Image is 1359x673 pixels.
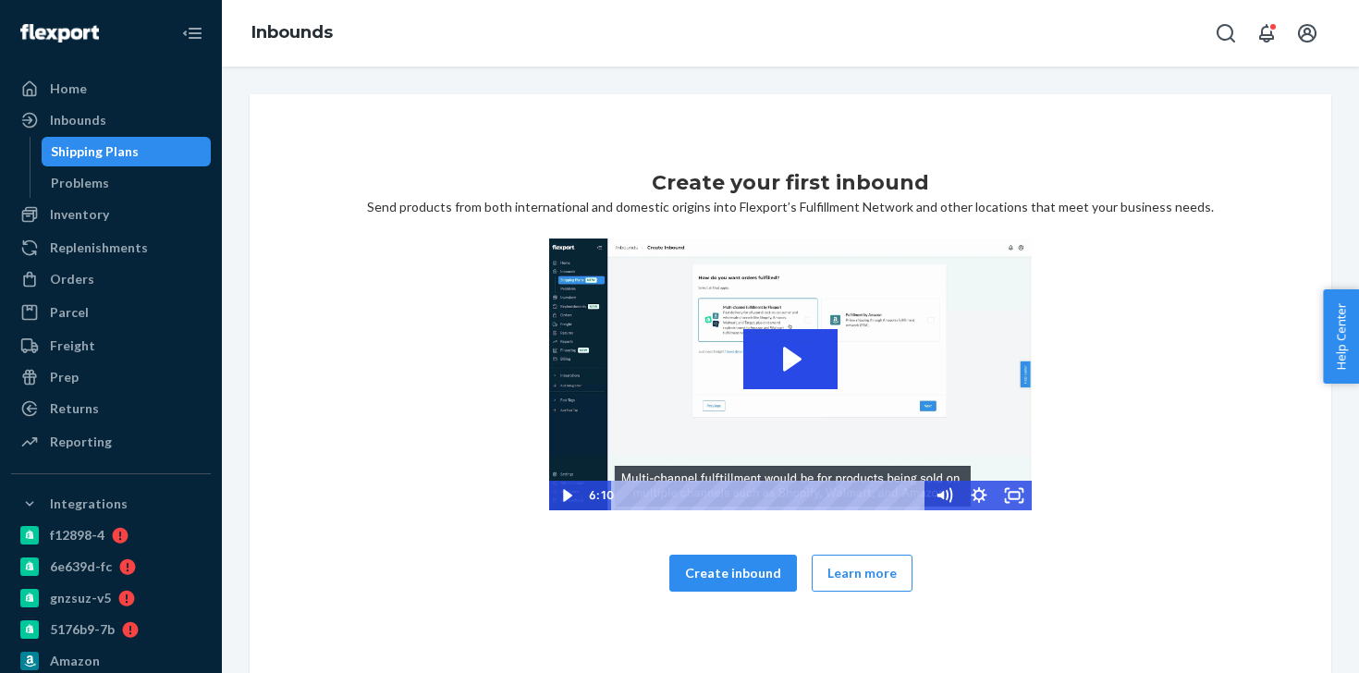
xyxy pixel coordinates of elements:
[20,24,99,43] img: Flexport logo
[50,111,106,129] div: Inbounds
[743,329,838,389] button: Play Video: 2023-09-11_Flexport_Inbounds_HighRes
[174,15,211,52] button: Close Navigation
[50,526,104,545] div: f12898-4
[624,481,917,510] div: Playbar
[1248,15,1285,52] button: Open notifications
[11,331,211,361] a: Freight
[50,652,100,670] div: Amazon
[11,362,211,392] a: Prep
[11,105,211,135] a: Inbounds
[11,520,211,550] a: f12898-4
[11,200,211,229] a: Inventory
[51,142,139,161] div: Shipping Plans
[50,80,87,98] div: Home
[237,6,348,60] ol: breadcrumbs
[50,239,148,257] div: Replenishments
[42,168,212,198] a: Problems
[812,555,912,592] button: Learn more
[1323,289,1359,384] button: Help Center
[51,174,109,192] div: Problems
[961,481,997,510] button: Show settings menu
[50,620,115,639] div: 5176b9-7b
[11,615,211,644] a: 5176b9-7b
[1207,15,1244,52] button: Open Search Box
[11,233,211,263] a: Replenishments
[50,495,128,513] div: Integrations
[11,427,211,457] a: Reporting
[50,336,95,355] div: Freight
[549,239,1032,510] img: Video Thumbnail
[251,22,333,43] a: Inbounds
[11,552,211,581] a: 6e639d-fc
[669,555,797,592] button: Create inbound
[1289,15,1326,52] button: Open account menu
[11,489,211,519] button: Integrations
[997,481,1032,510] button: Fullscreen
[50,303,89,322] div: Parcel
[11,394,211,423] a: Returns
[50,399,99,418] div: Returns
[11,298,211,327] a: Parcel
[50,270,94,288] div: Orders
[652,168,929,198] h1: Create your first inbound
[50,557,112,576] div: 6e639d-fc
[549,481,584,510] button: Play Video
[50,433,112,451] div: Reporting
[42,137,212,166] a: Shipping Plans
[50,205,109,224] div: Inventory
[11,74,211,104] a: Home
[50,589,111,607] div: gnzsuz-v5
[11,264,211,294] a: Orders
[926,481,961,510] button: Mute
[11,583,211,613] a: gnzsuz-v5
[50,368,79,386] div: Prep
[264,168,1316,614] div: Send products from both international and domestic origins into Flexport’s Fulfillment Network an...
